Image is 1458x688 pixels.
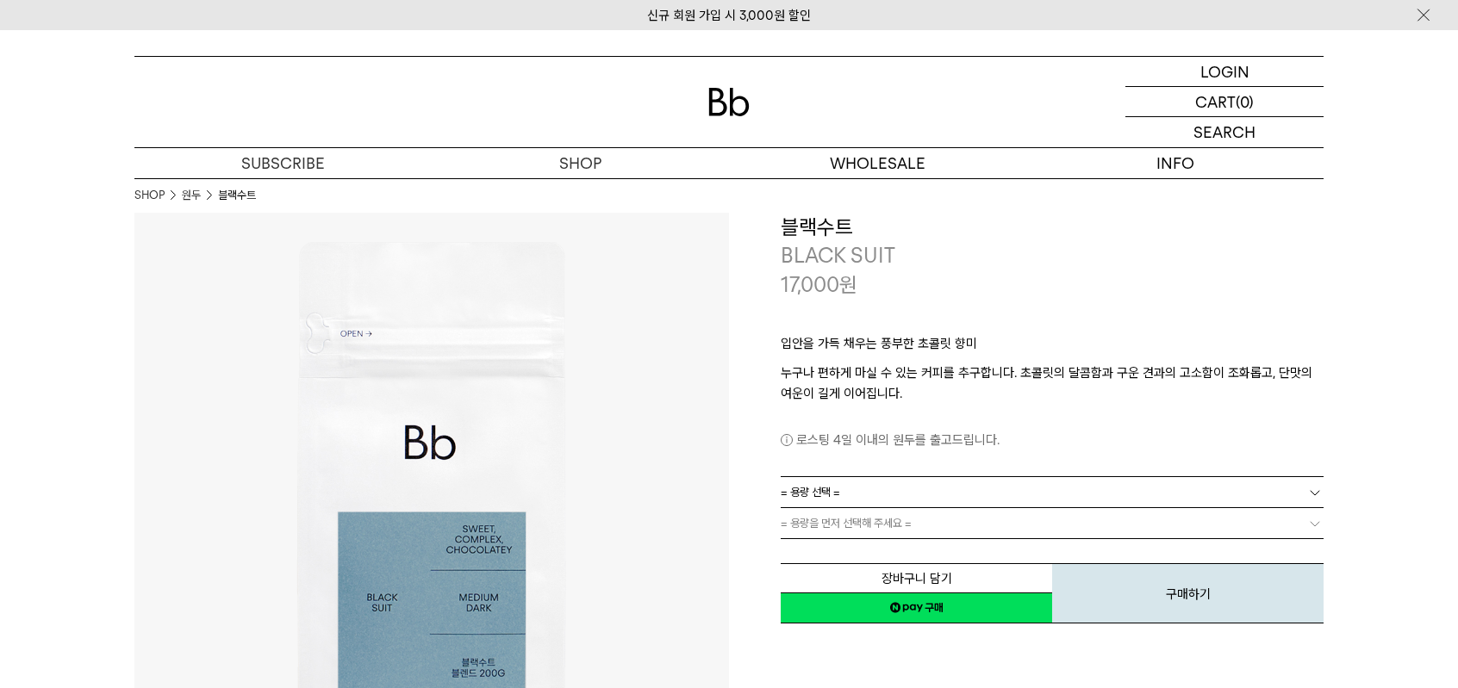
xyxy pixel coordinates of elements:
[134,148,432,178] a: SUBSCRIBE
[1026,148,1324,178] p: INFO
[134,187,165,204] a: SHOP
[1125,87,1324,117] a: CART (0)
[781,477,840,507] span: = 용량 선택 =
[1125,57,1324,87] a: LOGIN
[729,148,1026,178] p: WHOLESALE
[781,241,1324,270] p: BLACK SUIT
[1236,87,1254,116] p: (0)
[781,270,857,300] p: 17,000
[218,187,256,204] li: 블랙수트
[1200,57,1249,86] p: LOGIN
[708,88,750,116] img: 로고
[781,213,1324,242] h3: 블랙수트
[781,508,912,538] span: = 용량을 먼저 선택해 주세요 =
[1193,117,1255,147] p: SEARCH
[781,592,1052,623] a: 새창
[1052,563,1324,623] button: 구매하기
[839,272,857,297] span: 원
[781,563,1052,593] button: 장바구니 담기
[781,430,1324,450] p: 로스팅 4일 이내의 원두를 출고드립니다.
[781,333,1324,363] p: 입안을 가득 채우는 풍부한 초콜릿 향미
[182,187,201,204] a: 원두
[781,363,1324,404] p: 누구나 편하게 마실 수 있는 커피를 추구합니다. 초콜릿의 달콤함과 구운 견과의 고소함이 조화롭고, 단맛의 여운이 길게 이어집니다.
[1195,87,1236,116] p: CART
[432,148,729,178] a: SHOP
[647,8,811,23] a: 신규 회원 가입 시 3,000원 할인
